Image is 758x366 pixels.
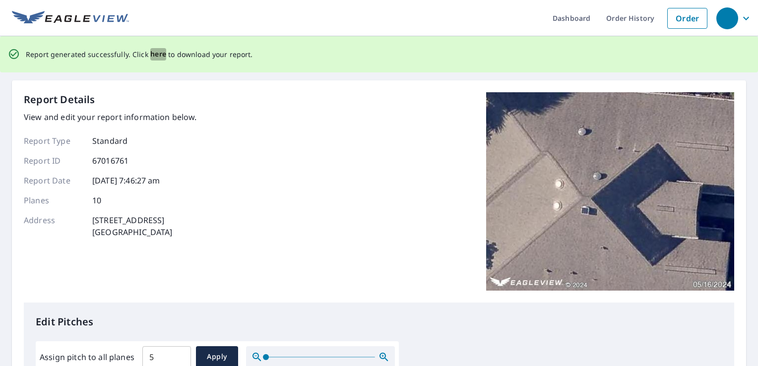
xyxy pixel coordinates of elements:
p: Report generated successfully. Click to download your report. [26,48,253,61]
p: [STREET_ADDRESS] [GEOGRAPHIC_DATA] [92,214,173,238]
p: Report Date [24,175,83,186]
p: Report Type [24,135,83,147]
p: View and edit your report information below. [24,111,197,123]
span: Apply [204,351,230,363]
p: 10 [92,194,101,206]
label: Assign pitch to all planes [40,351,134,363]
p: [DATE] 7:46:27 am [92,175,160,186]
button: here [150,48,167,61]
img: EV Logo [12,11,129,26]
p: Edit Pitches [36,314,722,329]
p: Report ID [24,155,83,167]
img: Top image [486,92,734,291]
p: Address [24,214,83,238]
a: Order [667,8,707,29]
p: Standard [92,135,127,147]
p: Planes [24,194,83,206]
p: 67016761 [92,155,128,167]
p: Report Details [24,92,95,107]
